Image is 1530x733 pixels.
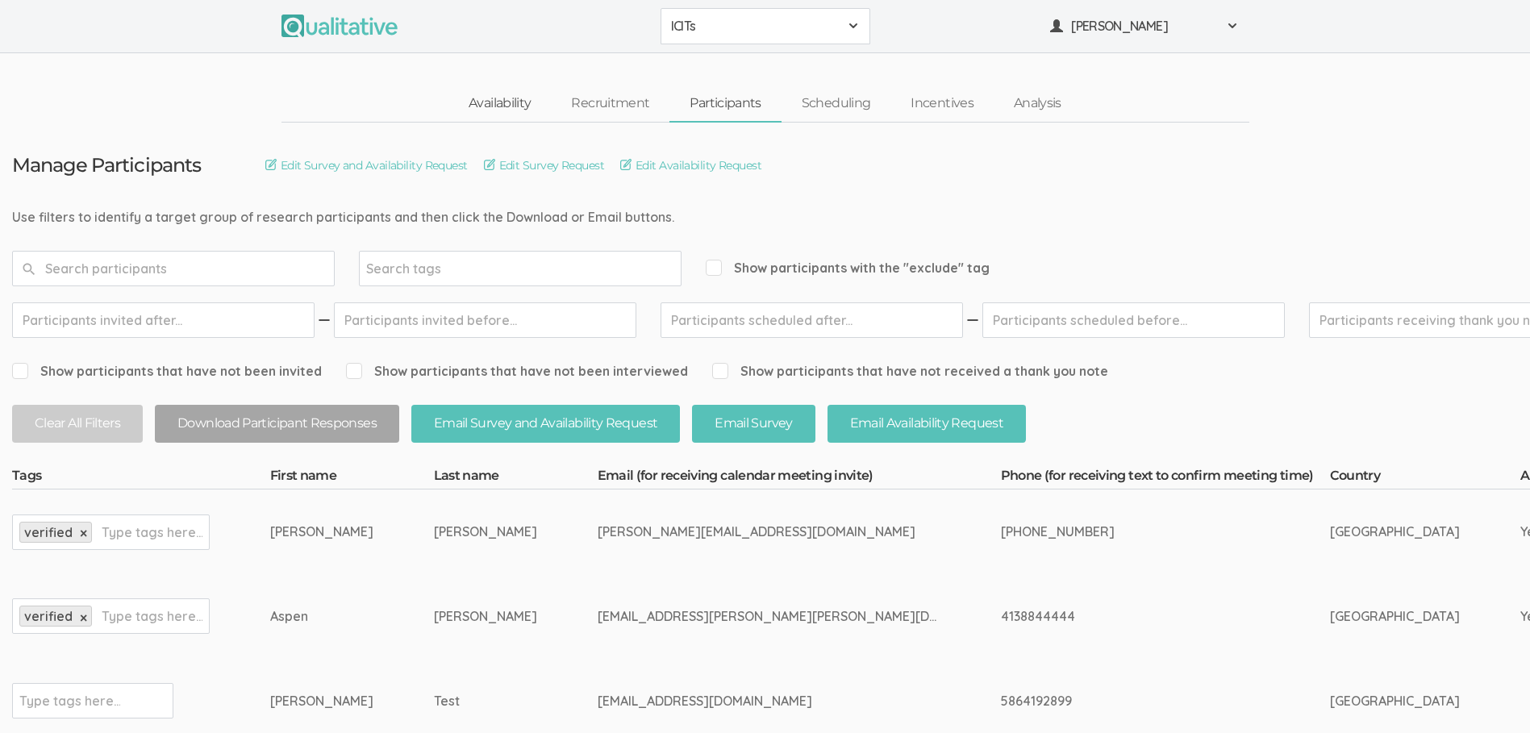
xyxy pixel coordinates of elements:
[598,692,940,710] div: [EMAIL_ADDRESS][DOMAIN_NAME]
[782,86,891,121] a: Scheduling
[270,607,373,626] div: Aspen
[265,156,468,174] a: Edit Survey and Availability Request
[598,467,1001,489] th: Email (for receiving calendar meeting invite)
[19,690,120,711] input: Type tags here...
[102,606,202,627] input: Type tags here...
[669,86,781,121] a: Participants
[828,405,1026,443] button: Email Availability Request
[270,523,373,541] div: [PERSON_NAME]
[965,302,981,338] img: dash.svg
[12,155,201,176] h3: Manage Participants
[12,251,335,286] input: Search participants
[1330,467,1520,489] th: Country
[12,302,315,338] input: Participants invited after...
[366,258,467,279] input: Search tags
[334,302,636,338] input: Participants invited before...
[1330,523,1460,541] div: [GEOGRAPHIC_DATA]
[598,523,940,541] div: [PERSON_NAME][EMAIL_ADDRESS][DOMAIN_NAME]
[12,467,270,489] th: Tags
[12,362,322,381] span: Show participants that have not been invited
[434,523,537,541] div: [PERSON_NAME]
[692,405,815,443] button: Email Survey
[434,607,537,626] div: [PERSON_NAME]
[1001,607,1269,626] div: 4138844444
[551,86,669,121] a: Recruitment
[1071,17,1216,35] span: [PERSON_NAME]
[270,692,373,710] div: [PERSON_NAME]
[706,259,990,277] span: Show participants with the "exclude" tag
[1001,467,1330,489] th: Phone (for receiving text to confirm meeting time)
[661,8,870,44] button: ICITs
[598,607,940,626] div: [EMAIL_ADDRESS][PERSON_NAME][PERSON_NAME][DOMAIN_NAME]
[448,86,551,121] a: Availability
[346,362,688,381] span: Show participants that have not been interviewed
[24,608,73,624] span: verified
[434,467,598,489] th: Last name
[890,86,994,121] a: Incentives
[434,692,537,710] div: Test
[270,467,434,489] th: First name
[102,522,202,543] input: Type tags here...
[1001,692,1269,710] div: 5864192899
[484,156,604,174] a: Edit Survey Request
[1449,656,1530,733] iframe: Chat Widget
[661,302,963,338] input: Participants scheduled after...
[1040,8,1249,44] button: [PERSON_NAME]
[281,15,398,37] img: Qualitative
[24,524,73,540] span: verified
[1330,607,1460,626] div: [GEOGRAPHIC_DATA]
[671,17,839,35] span: ICITs
[80,611,87,625] a: ×
[994,86,1082,121] a: Analysis
[411,405,680,443] button: Email Survey and Availability Request
[982,302,1285,338] input: Participants scheduled before...
[316,302,332,338] img: dash.svg
[712,362,1108,381] span: Show participants that have not received a thank you note
[1001,523,1269,541] div: [PHONE_NUMBER]
[155,405,399,443] button: Download Participant Responses
[1330,692,1460,710] div: [GEOGRAPHIC_DATA]
[80,527,87,540] a: ×
[620,156,761,174] a: Edit Availability Request
[12,405,143,443] button: Clear All Filters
